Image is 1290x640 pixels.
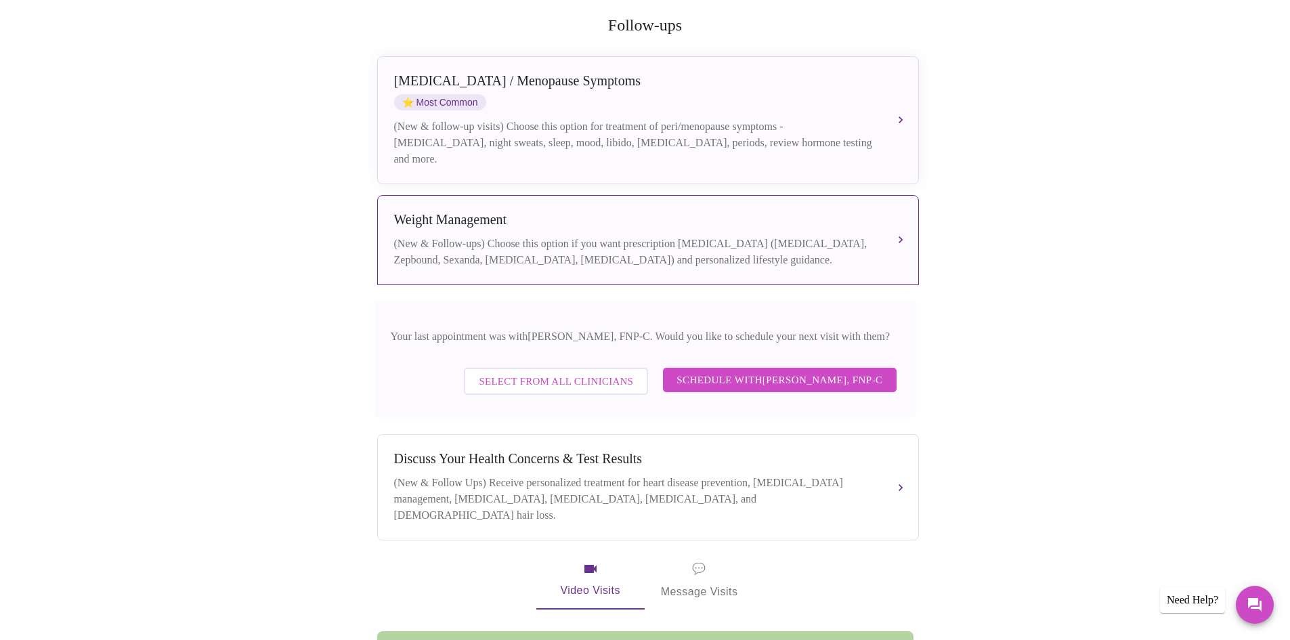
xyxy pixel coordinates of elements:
div: Weight Management [394,212,875,228]
div: [MEDICAL_DATA] / Menopause Symptoms [394,73,875,89]
button: [MEDICAL_DATA] / Menopause SymptomsstarMost Common(New & follow-up visits) Choose this option for... [377,56,919,184]
div: Need Help? [1160,587,1225,613]
p: Your last appointment was with [PERSON_NAME], FNP-C . Would you like to schedule your next visit ... [391,328,900,345]
span: message [692,559,706,578]
span: Most Common [394,94,486,110]
button: Messages [1236,586,1274,624]
button: Schedule with[PERSON_NAME], FNP-C [663,368,896,392]
span: Schedule with [PERSON_NAME], FNP-C [676,371,882,389]
h2: Follow-ups [374,16,916,35]
span: Video Visits [553,561,628,600]
div: (New & follow-up visits) Choose this option for treatment of peri/menopause symptoms - [MEDICAL_D... [394,119,875,167]
div: Discuss Your Health Concerns & Test Results [394,451,875,467]
span: Select from All Clinicians [479,372,633,390]
button: Discuss Your Health Concerns & Test Results(New & Follow Ups) Receive personalized treatment for ... [377,434,919,540]
div: (New & Follow Ups) Receive personalized treatment for heart disease prevention, [MEDICAL_DATA] ma... [394,475,875,524]
button: Weight Management(New & Follow-ups) Choose this option if you want prescription [MEDICAL_DATA] ([... [377,195,919,285]
button: Select from All Clinicians [464,368,648,395]
span: Message Visits [661,559,738,601]
span: star [402,97,414,108]
div: (New & Follow-ups) Choose this option if you want prescription [MEDICAL_DATA] ([MEDICAL_DATA], Ze... [394,236,875,268]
